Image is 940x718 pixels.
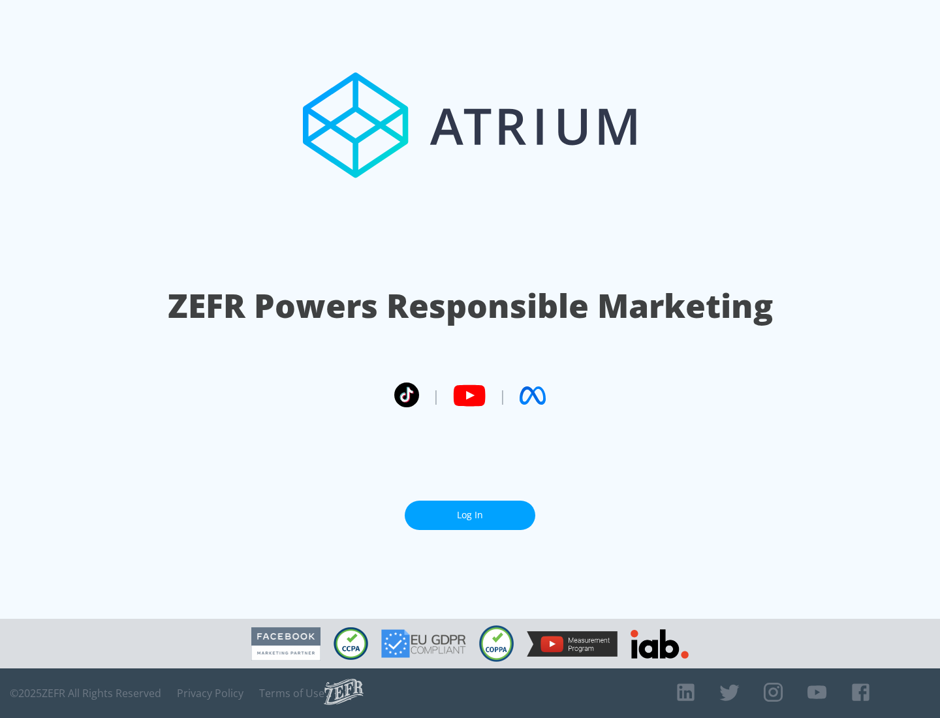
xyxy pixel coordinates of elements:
img: GDPR Compliant [381,629,466,658]
span: | [432,386,440,405]
a: Log In [405,501,535,530]
a: Privacy Policy [177,687,243,700]
img: Facebook Marketing Partner [251,627,321,661]
a: Terms of Use [259,687,324,700]
img: COPPA Compliant [479,625,514,662]
span: | [499,386,507,405]
img: CCPA Compliant [334,627,368,660]
h1: ZEFR Powers Responsible Marketing [168,283,773,328]
img: IAB [631,629,689,659]
span: © 2025 ZEFR All Rights Reserved [10,687,161,700]
img: YouTube Measurement Program [527,631,618,657]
